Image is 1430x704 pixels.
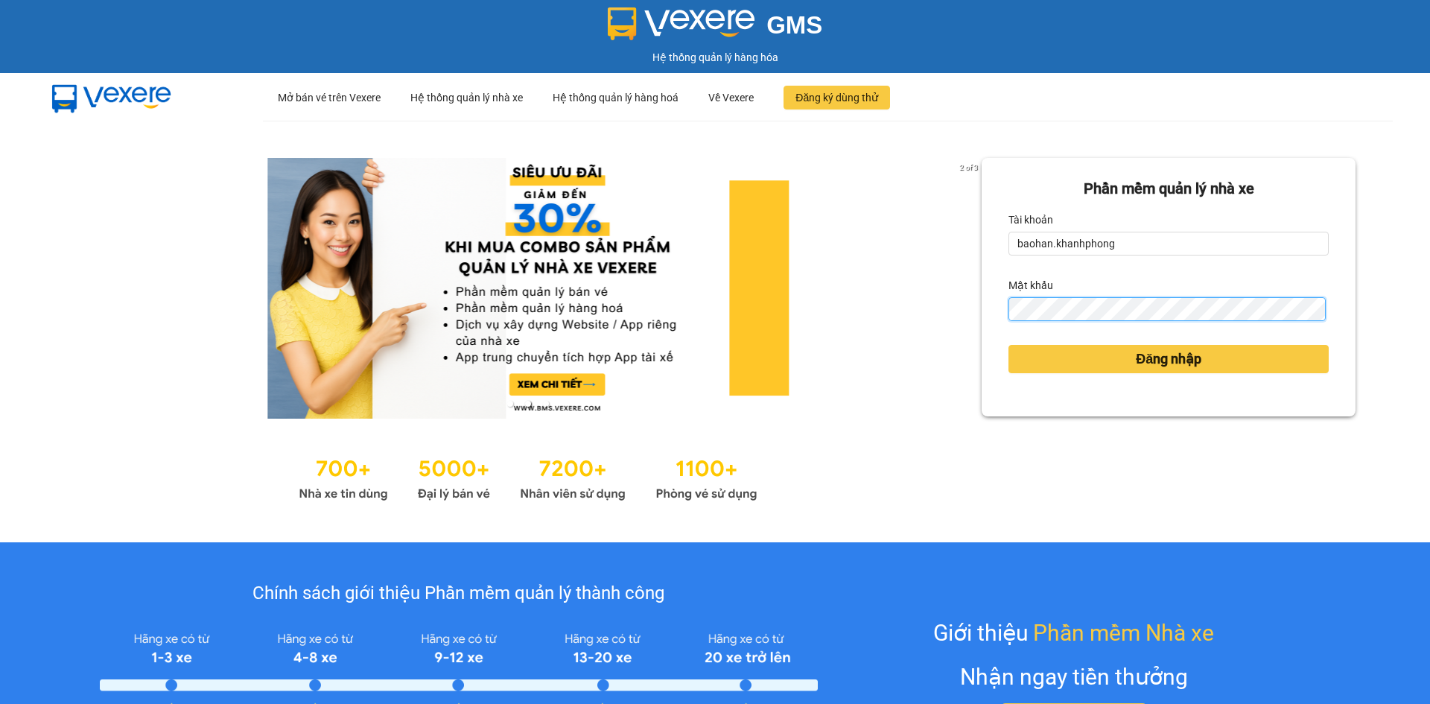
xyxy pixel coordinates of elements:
div: Hệ thống quản lý nhà xe [410,74,523,121]
div: Hệ thống quản lý hàng hoá [553,74,679,121]
img: mbUUG5Q.png [37,73,186,122]
input: Tài khoản [1008,232,1329,256]
li: slide item 2 [525,401,531,407]
div: Mở bán vé trên Vexere [278,74,381,121]
div: Chính sách giới thiệu Phần mềm quản lý thành công [100,580,817,608]
button: previous slide / item [74,158,95,419]
div: Giới thiệu [933,615,1214,650]
div: Phần mềm quản lý nhà xe [1008,177,1329,200]
img: Statistics.png [299,448,757,505]
div: Hệ thống quản lý hàng hóa [4,49,1426,66]
img: logo 2 [608,7,755,40]
div: Về Vexere [708,74,754,121]
span: Phần mềm Nhà xe [1033,615,1214,650]
label: Mật khẩu [1008,273,1053,297]
button: Đăng nhập [1008,345,1329,373]
li: slide item 3 [543,401,549,407]
div: Nhận ngay tiền thưởng [960,659,1188,694]
span: Đăng nhập [1136,349,1201,370]
span: Đăng ký dùng thử [795,89,878,106]
label: Tài khoản [1008,208,1053,232]
a: GMS [608,22,823,34]
p: 2 of 3 [956,158,982,177]
span: GMS [766,11,822,39]
li: slide item 1 [507,401,513,407]
button: next slide / item [961,158,982,419]
button: Đăng ký dùng thử [784,86,890,110]
input: Mật khẩu [1008,297,1325,321]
